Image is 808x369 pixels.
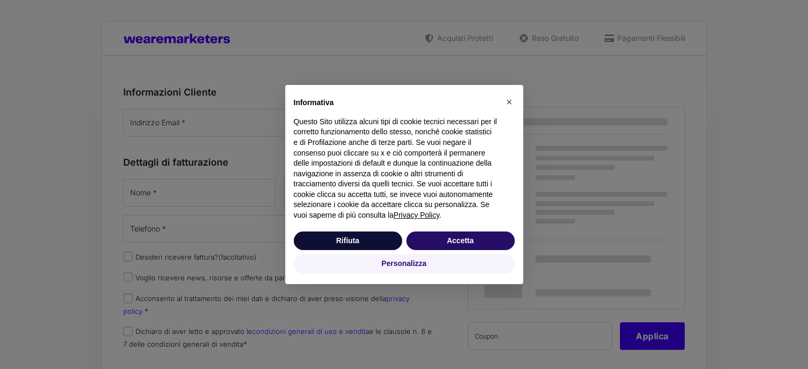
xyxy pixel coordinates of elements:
a: Privacy Policy [394,211,439,219]
button: Rifiuta [294,231,402,251]
h2: Informativa [294,98,498,108]
button: Accetta [406,231,515,251]
button: Chiudi questa informativa [501,93,518,110]
p: Questo Sito utilizza alcuni tipi di cookie tecnici necessari per il corretto funzionamento dello ... [294,117,498,221]
span: × [506,96,513,108]
button: Personalizza [294,254,515,273]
